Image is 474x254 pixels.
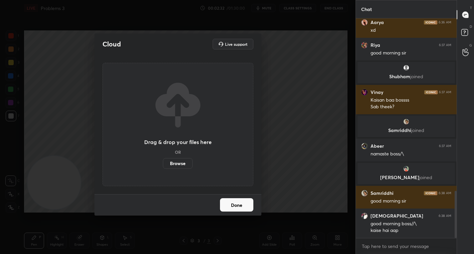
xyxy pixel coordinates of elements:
img: b950e64dfce24f05b8e641170e91743b.jpg [403,165,410,172]
img: iconic-dark.1390631f.png [424,90,438,94]
h6: Aarya [371,19,384,25]
div: 6:37 AM [439,43,451,47]
p: T [470,5,472,10]
div: namaste boss/\ [371,151,451,157]
span: joined [419,174,432,180]
h6: Vinay [371,89,383,95]
div: good morning sir [371,50,451,56]
img: a45d95ad52dc404d955009b2cc5c5ebf.jpg [361,19,368,26]
h6: Riya [371,42,380,48]
div: Sab theek? [371,104,451,110]
p: [PERSON_NAME] [362,175,451,180]
h6: Abeer [371,143,384,149]
div: good morning sir [371,198,451,205]
img: iconic-dark.1390631f.png [424,191,437,195]
p: Samriddhi [362,128,451,133]
img: effcba6821c746e3b0821d37cec714d1.jpg [361,213,368,219]
button: Done [220,198,253,212]
h5: Live support [225,42,247,46]
h2: Cloud [102,40,121,48]
img: default.png [403,65,410,71]
div: 6:36 AM [439,20,451,24]
div: Kaisan baa bossss [371,97,451,104]
div: 6:37 AM [439,90,451,94]
p: Shubham [362,74,451,79]
h6: [DEMOGRAPHIC_DATA] [371,213,423,219]
img: 8903b1ded2d244f1b96420869c494a25.jpg [361,89,368,96]
h3: Drag & drop your files here [144,139,212,145]
div: xd [371,27,451,34]
h5: OR [175,150,181,154]
div: good morning boss//\ [371,221,451,227]
div: grid [356,18,457,238]
div: 6:37 AM [439,144,451,148]
div: kaise hai aap [371,227,451,234]
span: joined [411,127,424,133]
p: G [469,43,472,48]
img: 18c48fc50dd34929908aa99977905d4f.jpg [361,190,368,197]
img: 18c48fc50dd34929908aa99977905d4f.jpg [403,118,410,125]
img: iconic-dark.1390631f.png [424,20,437,24]
img: 9699d042cf894636925cd3baeebe4b86.jpg [361,143,368,149]
img: d48855e8e01d482e8e0b08fdec47059d.jpg [361,42,368,48]
p: D [470,24,472,29]
h6: Samriddhi [371,190,394,196]
p: Chat [356,0,377,18]
div: 6:38 AM [439,214,451,218]
div: 6:38 AM [439,191,451,195]
span: joined [410,73,423,80]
